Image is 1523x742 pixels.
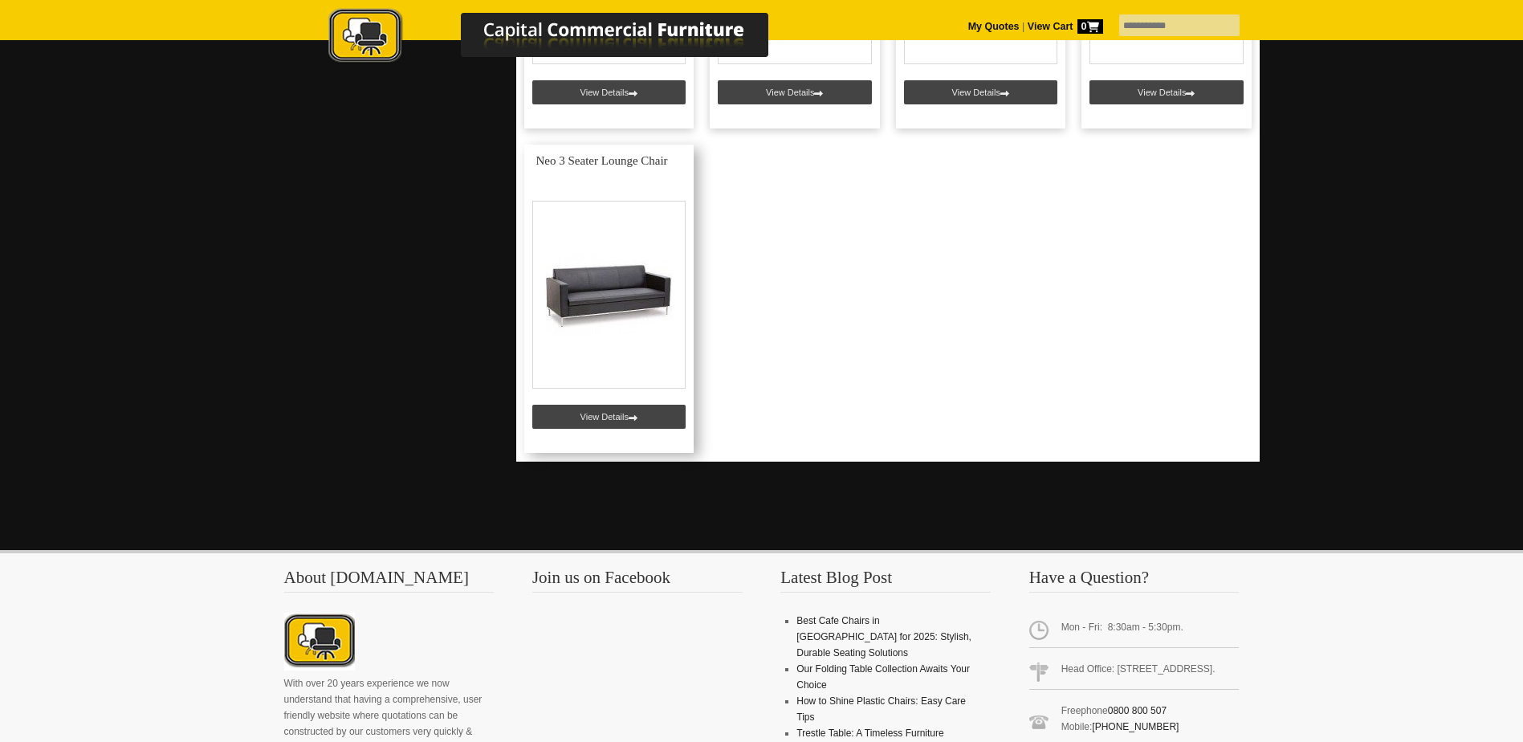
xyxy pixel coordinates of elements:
[1108,705,1167,716] a: 0800 800 507
[284,8,846,67] img: Capital Commercial Furniture Logo
[1029,654,1240,690] span: Head Office: [STREET_ADDRESS].
[1029,569,1240,593] h3: Have a Question?
[284,569,495,593] h3: About [DOMAIN_NAME]
[284,613,355,671] img: About CCFNZ Logo
[780,569,991,593] h3: Latest Blog Post
[1028,21,1103,32] strong: View Cart
[1077,19,1103,34] span: 0
[532,569,743,593] h3: Join us on Facebook
[796,615,971,658] a: Best Cafe Chairs in [GEOGRAPHIC_DATA] for 2025: Stylish, Durable Seating Solutions
[1024,21,1102,32] a: View Cart0
[796,695,966,723] a: How to Shine Plastic Chairs: Easy Care Tips
[968,21,1020,32] a: My Quotes
[796,663,970,691] a: Our Folding Table Collection Awaits Your Choice
[1092,721,1179,732] a: [PHONE_NUMBER]
[284,8,846,71] a: Capital Commercial Furniture Logo
[1029,613,1240,648] span: Mon - Fri: 8:30am - 5:30pm.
